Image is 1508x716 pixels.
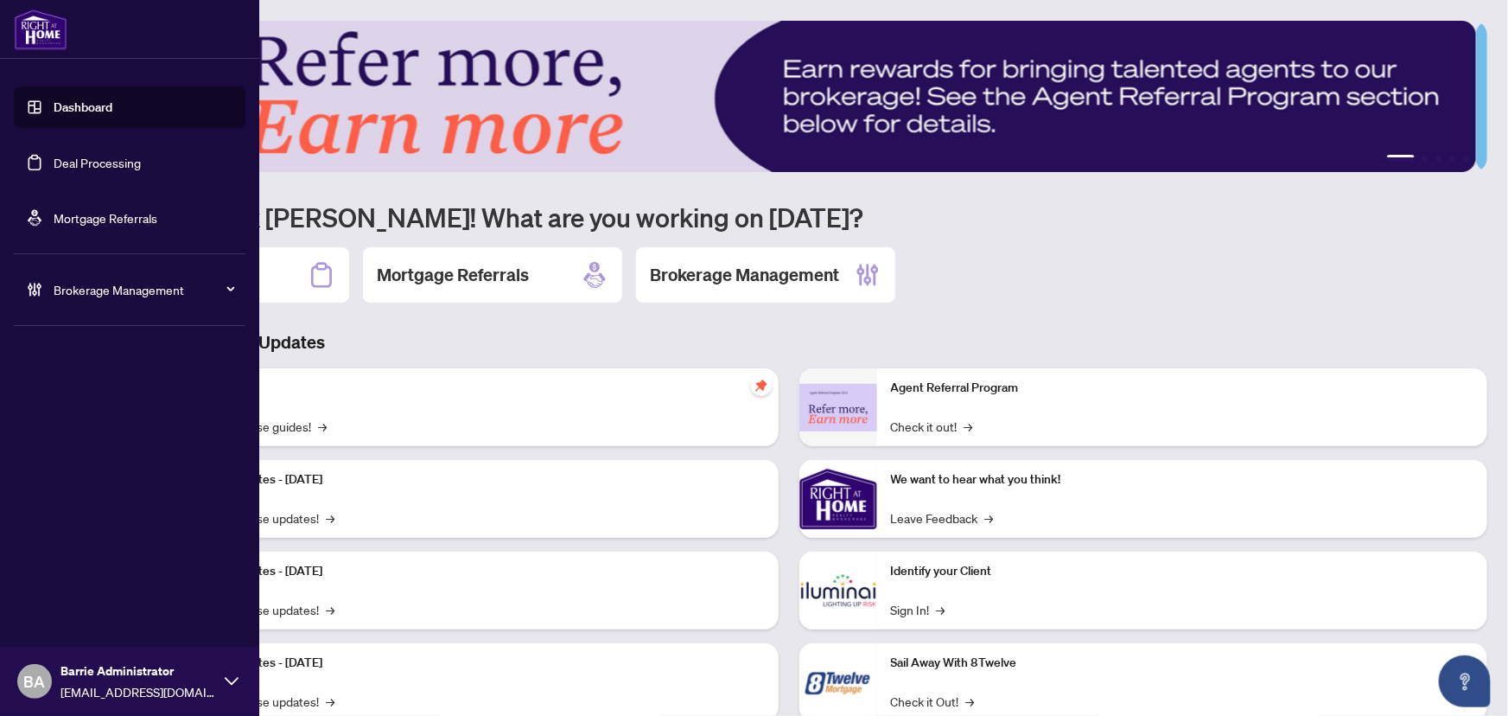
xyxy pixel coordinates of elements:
[891,379,1474,398] p: Agent Referral Program
[326,692,334,711] span: →
[1463,155,1470,162] button: 5
[318,417,327,436] span: →
[650,263,839,287] h2: Brokerage Management
[891,470,1474,489] p: We want to hear what you think!
[90,330,1487,355] h3: Brokerage & Industry Updates
[181,562,765,581] p: Platform Updates - [DATE]
[891,692,975,711] a: Check it Out!→
[24,669,46,694] span: BA
[1422,155,1428,162] button: 2
[891,562,1474,581] p: Identify your Client
[1435,155,1442,162] button: 3
[1449,155,1456,162] button: 4
[966,692,975,711] span: →
[799,384,877,432] img: Agent Referral Program
[891,508,994,527] a: Leave Feedback→
[891,600,945,619] a: Sign In!→
[90,201,1487,233] h1: Welcome back [PERSON_NAME]! What are you working on [DATE]?
[90,21,1476,172] img: Slide 0
[937,600,945,619] span: →
[1387,155,1415,162] button: 1
[1439,655,1491,707] button: Open asap
[799,460,877,538] img: We want to hear what you think!
[181,654,765,673] p: Platform Updates - [DATE]
[964,417,973,436] span: →
[326,600,334,619] span: →
[377,263,529,287] h2: Mortgage Referrals
[891,417,973,436] a: Check it out!→
[326,508,334,527] span: →
[181,379,765,398] p: Self-Help
[54,210,157,226] a: Mortgage Referrals
[891,654,1474,673] p: Sail Away With 8Twelve
[54,155,141,170] a: Deal Processing
[54,99,112,115] a: Dashboard
[985,508,994,527] span: →
[799,552,877,630] img: Identify your Client
[60,662,216,681] span: Barrie Administrator
[751,375,772,396] span: pushpin
[14,9,67,50] img: logo
[181,470,765,489] p: Platform Updates - [DATE]
[54,280,233,299] span: Brokerage Management
[60,682,216,701] span: [EMAIL_ADDRESS][DOMAIN_NAME]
